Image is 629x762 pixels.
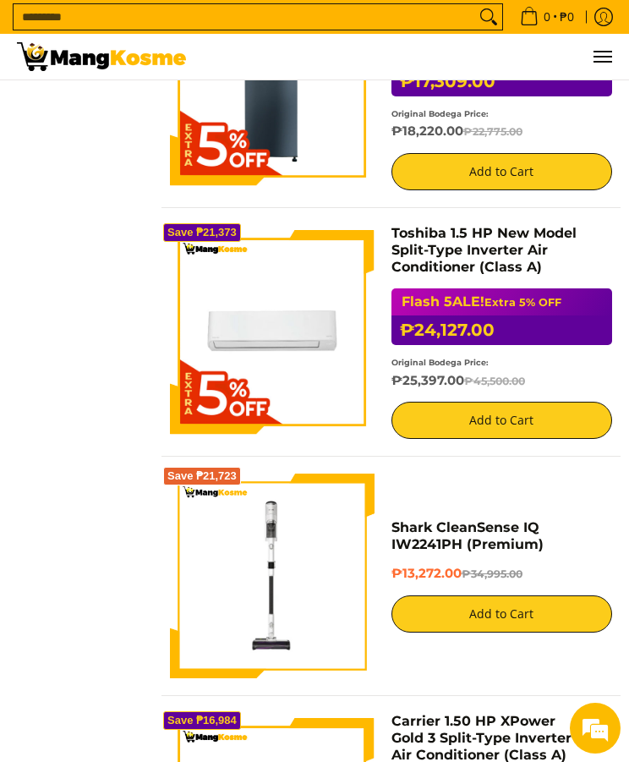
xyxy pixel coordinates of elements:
[462,567,522,580] del: ₱34,995.00
[391,566,613,583] h6: ₱13,272.00
[475,4,502,30] button: Search
[391,358,489,367] small: Original Bodega Price:
[391,123,613,140] h6: ₱18,220.00
[515,8,579,26] span: •
[391,225,577,275] a: Toshiba 1.5 HP New Model Split-Type Inverter Air Conditioner (Class A)
[391,153,613,190] button: Add to Cart
[203,34,612,79] nav: Main Menu
[391,67,613,96] h6: ₱17,309.00
[592,34,612,79] button: Menu
[464,375,525,387] del: ₱45,500.00
[167,715,237,726] span: Save ₱16,984
[391,109,489,118] small: Original Bodega Price:
[17,42,186,71] img: All Products - Home Appliances Warehouse Sale l Mang Kosme
[557,11,577,23] span: ₱0
[391,402,613,439] button: Add to Cart
[463,125,522,138] del: ₱22,775.00
[167,471,237,481] span: Save ₱21,723
[170,474,375,678] img: shark-cleansense-cordless-stick-vacuum-front-full-view-mang-kosme
[391,373,613,390] h6: ₱25,397.00
[203,34,612,79] ul: Customer Navigation
[391,519,544,552] a: Shark CleanSense IQ IW2241PH (Premium)
[170,230,375,435] img: Toshiba 1.5 HP New Model Split-Type Inverter Air Conditioner (Class A)
[167,228,237,238] span: Save ₱21,373
[391,595,613,633] button: Add to Cart
[391,315,613,345] h6: ₱24,127.00
[541,11,553,23] span: 0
